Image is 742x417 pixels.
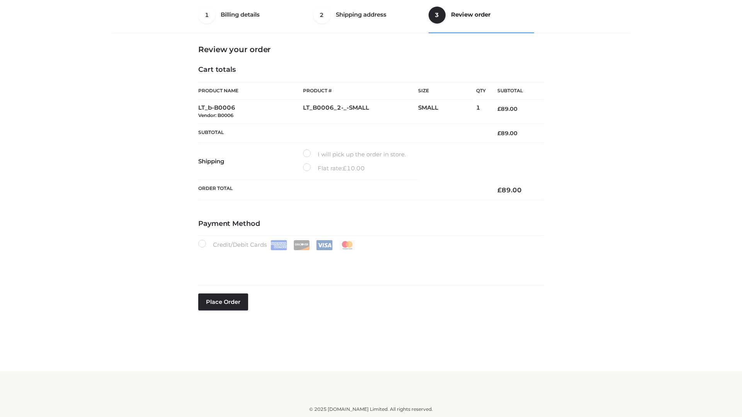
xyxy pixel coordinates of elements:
span: £ [497,105,501,112]
th: Subtotal [486,82,544,100]
th: Shipping [198,143,303,180]
button: Place order [198,293,248,310]
div: © 2025 [DOMAIN_NAME] Limited. All rights reserved. [115,405,627,413]
th: Product Name [198,82,303,100]
td: SMALL [418,100,476,124]
td: LT_b-B0006 [198,100,303,124]
small: Vendor: B0006 [198,112,233,118]
th: Order Total [198,180,486,200]
h4: Cart totals [198,66,544,74]
label: Flat rate: [303,163,365,173]
bdi: 89.00 [497,130,517,137]
img: Visa [316,240,333,250]
img: Mastercard [339,240,356,250]
label: I will pick up the order in store. [303,149,406,159]
th: Subtotal [198,124,486,142]
span: £ [497,130,501,137]
label: Credit/Debit Cards [198,240,356,250]
th: Size [418,82,472,100]
img: Discover [293,240,310,250]
td: 1 [476,100,486,124]
th: Product # [303,82,418,100]
h3: Review your order [198,45,544,54]
span: £ [343,164,347,172]
img: Amex [271,240,287,250]
bdi: 89.00 [497,186,522,194]
iframe: Secure payment input frame [197,249,542,277]
h4: Payment Method [198,220,544,228]
bdi: 10.00 [343,164,365,172]
span: £ [497,186,502,194]
bdi: 89.00 [497,105,517,112]
th: Qty [476,82,486,100]
td: LT_B0006_2-_-SMALL [303,100,418,124]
